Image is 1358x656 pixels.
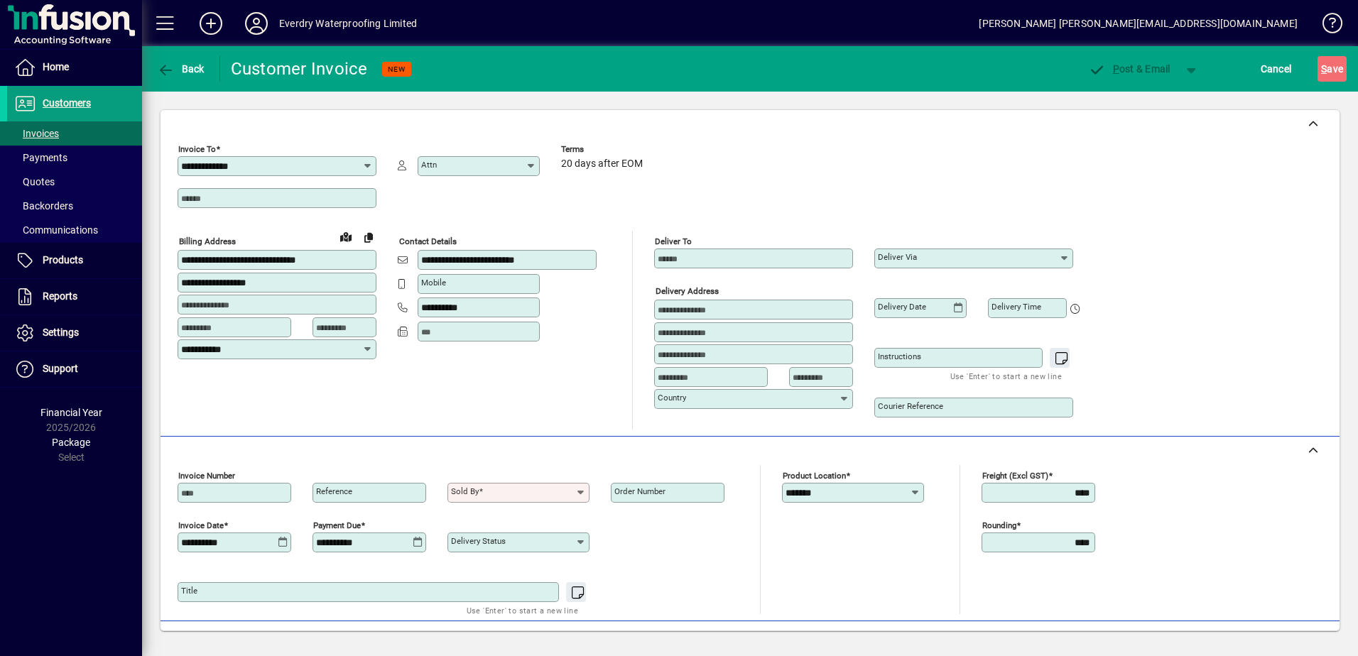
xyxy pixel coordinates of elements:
[316,486,352,496] mat-label: Reference
[7,50,142,85] a: Home
[1312,3,1340,49] a: Knowledge Base
[614,486,666,496] mat-label: Order number
[783,471,846,481] mat-label: Product location
[1088,63,1170,75] span: ost & Email
[178,520,224,530] mat-label: Invoice date
[421,278,446,288] mat-label: Mobile
[14,152,67,163] span: Payments
[43,327,79,338] span: Settings
[14,176,55,187] span: Quotes
[1261,58,1292,80] span: Cancel
[1321,58,1343,80] span: ave
[982,520,1016,530] mat-label: Rounding
[992,302,1041,312] mat-label: Delivery time
[231,58,368,80] div: Customer Invoice
[1081,56,1178,82] button: Post & Email
[451,536,506,546] mat-label: Delivery status
[7,279,142,315] a: Reports
[658,393,686,403] mat-label: Country
[7,146,142,170] a: Payments
[178,471,235,481] mat-label: Invoice number
[1113,63,1119,75] span: P
[335,225,357,248] a: View on map
[878,252,917,262] mat-label: Deliver via
[655,236,692,246] mat-label: Deliver To
[43,97,91,109] span: Customers
[561,145,646,154] span: Terms
[1236,628,1308,654] button: Product
[7,121,142,146] a: Invoices
[970,628,1054,654] button: Product History
[451,486,479,496] mat-label: Sold by
[1321,63,1327,75] span: S
[7,194,142,218] a: Backorders
[7,243,142,278] a: Products
[979,12,1298,35] div: [PERSON_NAME] [PERSON_NAME][EMAIL_ADDRESS][DOMAIN_NAME]
[388,65,406,74] span: NEW
[14,224,98,236] span: Communications
[1257,56,1295,82] button: Cancel
[178,144,216,154] mat-label: Invoice To
[40,407,102,418] span: Financial Year
[234,11,279,36] button: Profile
[7,351,142,387] a: Support
[43,254,83,266] span: Products
[153,56,208,82] button: Back
[421,160,437,170] mat-label: Attn
[181,586,197,596] mat-label: Title
[467,602,578,618] mat-hint: Use 'Enter' to start a new line
[52,437,90,448] span: Package
[561,158,643,170] span: 20 days after EOM
[14,128,59,139] span: Invoices
[976,630,1048,652] span: Product History
[1243,630,1300,652] span: Product
[982,471,1048,481] mat-label: Freight (excl GST)
[7,315,142,351] a: Settings
[878,401,943,411] mat-label: Courier Reference
[279,12,417,35] div: Everdry Waterproofing Limited
[357,226,380,248] button: Copy to Delivery address
[313,520,361,530] mat-label: Payment due
[43,290,77,302] span: Reports
[7,218,142,242] a: Communications
[188,11,234,36] button: Add
[878,302,926,312] mat-label: Delivery date
[157,63,205,75] span: Back
[43,61,69,72] span: Home
[7,170,142,194] a: Quotes
[878,351,921,361] mat-label: Instructions
[43,363,78,374] span: Support
[1318,56,1347,82] button: Save
[14,200,73,212] span: Backorders
[950,368,1062,384] mat-hint: Use 'Enter' to start a new line
[142,56,220,82] app-page-header-button: Back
